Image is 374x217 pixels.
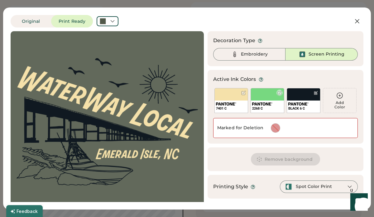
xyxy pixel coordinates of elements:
img: spot-color-green.svg [285,183,292,190]
iframe: Front Chat [344,189,371,216]
div: 2268 C [252,106,283,111]
div: Embroidery [241,51,268,57]
div: 7401 C [216,106,247,111]
img: Ink%20-%20Selected.svg [299,51,306,58]
img: 1024px-Pantone_logo.svg.png [288,102,309,106]
div: Active Ink Colors [213,76,256,83]
div: Marked for Deletion [217,125,263,131]
button: Remove background [251,153,320,165]
div: Spot Color Print [296,184,332,190]
div: Decoration Type [213,37,255,44]
img: 1024px-Pantone_logo.svg.png [216,102,236,106]
button: Original [11,15,51,27]
div: Printing Style [213,183,248,190]
button: Print Ready [51,15,93,27]
img: Thread%20-%20Unselected.svg [231,51,238,58]
div: Screen Printing [309,51,344,57]
div: Add Color [323,101,356,109]
div: BLACK 6 C [288,106,319,111]
img: 1024px-Pantone_logo.svg.png [252,102,272,106]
